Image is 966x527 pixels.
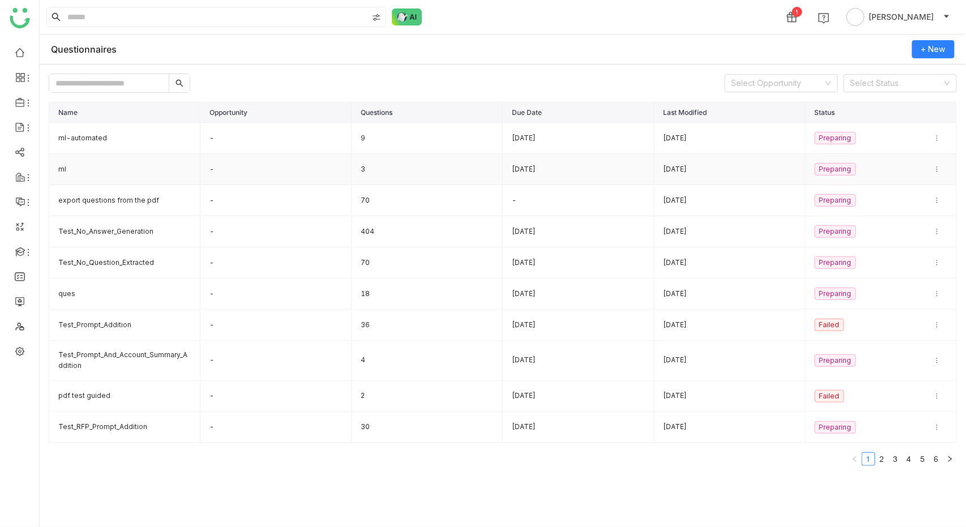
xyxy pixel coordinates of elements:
[664,164,796,175] div: [DATE]
[200,341,352,381] td: -
[49,123,200,154] td: ml-automated
[200,247,352,279] td: -
[815,319,844,331] nz-tag: Failed
[503,247,654,279] td: [DATE]
[664,355,796,366] div: [DATE]
[200,154,352,185] td: -
[876,453,888,465] a: 2
[890,453,902,465] a: 3
[352,310,503,341] td: 36
[352,185,503,216] td: 70
[200,185,352,216] td: -
[49,279,200,310] td: ques
[503,123,654,154] td: [DATE]
[200,102,352,123] th: Opportunity
[847,8,865,26] img: avatar
[664,320,796,331] div: [DATE]
[862,452,875,466] li: 1
[49,216,200,247] td: Test_No_Answer_Generation
[200,123,352,154] td: -
[664,195,796,206] div: [DATE]
[903,453,916,465] a: 4
[815,390,844,402] nz-tag: Failed
[49,412,200,443] td: Test_RFP_Prompt_Addition
[912,40,955,58] button: + New
[200,216,352,247] td: -
[862,453,875,465] a: 1
[943,452,957,466] button: Next Page
[49,102,200,123] th: Name
[664,226,796,237] div: [DATE]
[352,216,503,247] td: 404
[815,163,856,175] nz-tag: Preparing
[372,13,381,22] img: search-type.svg
[503,216,654,247] td: [DATE]
[200,381,352,412] td: -
[930,453,943,465] a: 6
[503,341,654,381] td: [DATE]
[503,381,654,412] td: [DATE]
[352,412,503,443] td: 30
[815,288,856,300] nz-tag: Preparing
[815,421,856,434] nz-tag: Preparing
[503,310,654,341] td: [DATE]
[818,12,830,24] img: help.svg
[352,341,503,381] td: 4
[815,225,856,238] nz-tag: Preparing
[503,102,654,123] th: Due Date
[352,154,503,185] td: 3
[49,341,200,381] td: Test_Prompt_And_Account_Summary_Addition
[200,310,352,341] td: -
[815,194,856,207] nz-tag: Preparing
[49,381,200,412] td: pdf test guided
[875,452,889,466] li: 2
[664,422,796,432] div: [DATE]
[49,310,200,341] td: Test_Prompt_Addition
[869,11,934,23] span: [PERSON_NAME]
[49,185,200,216] td: export questions from the pdf
[503,412,654,443] td: [DATE]
[503,185,654,216] td: -
[664,258,796,268] div: [DATE]
[352,279,503,310] td: 18
[815,132,856,144] nz-tag: Preparing
[200,412,352,443] td: -
[503,279,654,310] td: [DATE]
[889,452,903,466] li: 3
[815,354,856,367] nz-tag: Preparing
[916,452,930,466] li: 5
[664,289,796,299] div: [DATE]
[930,452,943,466] li: 6
[51,44,117,55] div: Questionnaires
[352,247,503,279] td: 70
[844,8,952,26] button: [PERSON_NAME]
[792,7,802,17] div: 1
[49,154,200,185] td: ml
[903,452,916,466] li: 4
[664,391,796,401] div: [DATE]
[352,102,503,123] th: Questions
[917,453,929,465] a: 5
[352,123,503,154] td: 9
[848,452,862,466] button: Previous Page
[200,279,352,310] td: -
[664,133,796,144] div: [DATE]
[921,43,946,55] span: + New
[10,8,30,28] img: logo
[503,154,654,185] td: [DATE]
[392,8,422,25] img: ask-buddy-normal.svg
[655,102,806,123] th: Last Modified
[815,256,856,269] nz-tag: Preparing
[49,247,200,279] td: Test_No_Question_Extracted
[352,381,503,412] td: 2
[806,102,957,123] th: Status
